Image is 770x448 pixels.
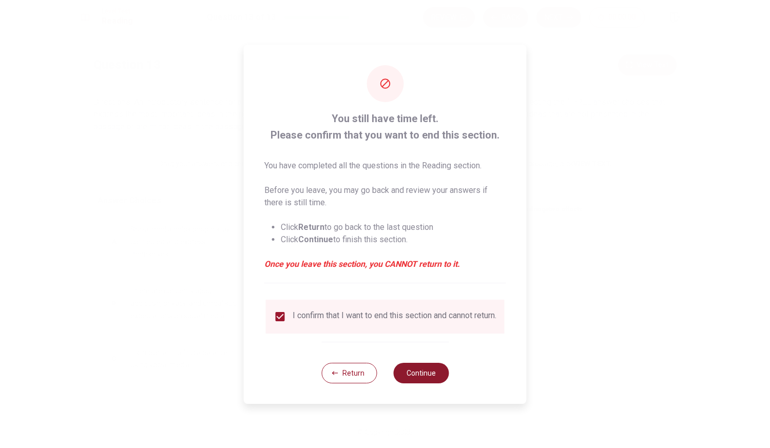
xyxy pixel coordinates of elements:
span: You still have time left. Please confirm that you want to end this section. [264,110,506,143]
button: Return [321,363,377,383]
li: Click to finish this section. [281,233,506,246]
li: Click to go back to the last question [281,221,506,233]
strong: Continue [298,235,333,244]
div: I confirm that I want to end this section and cannot return. [293,310,496,323]
em: Once you leave this section, you CANNOT return to it. [264,258,506,270]
button: Continue [393,363,449,383]
strong: Return [298,222,324,232]
p: You have completed all the questions in the Reading section. [264,160,506,172]
p: Before you leave, you may go back and review your answers if there is still time. [264,184,506,209]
